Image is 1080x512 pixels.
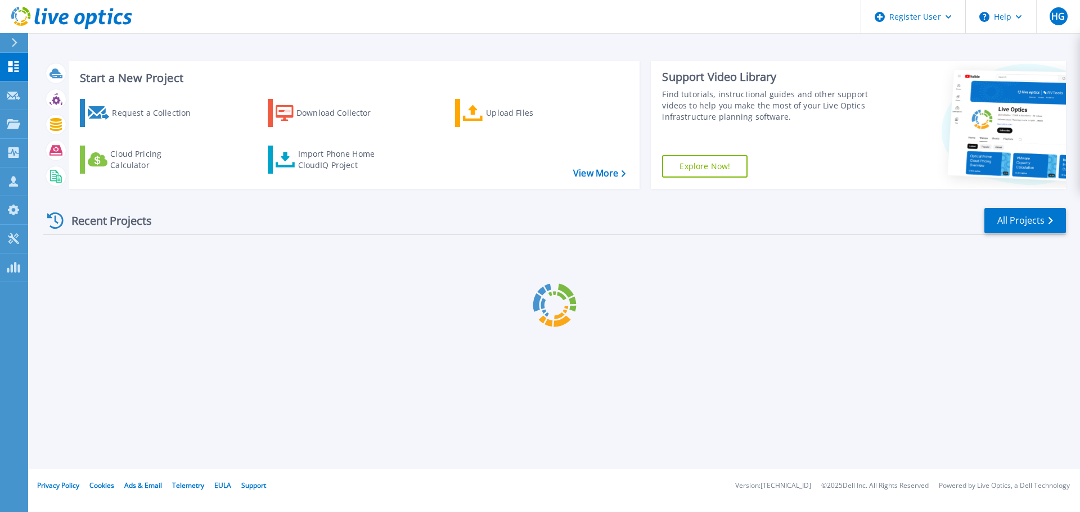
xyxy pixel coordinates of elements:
a: Ads & Email [124,481,162,490]
div: Request a Collection [112,102,202,124]
a: View More [573,168,625,179]
a: Support [241,481,266,490]
a: Request a Collection [80,99,205,127]
li: © 2025 Dell Inc. All Rights Reserved [821,482,929,490]
div: Download Collector [296,102,386,124]
li: Version: [TECHNICAL_ID] [735,482,811,490]
div: Cloud Pricing Calculator [110,148,200,171]
div: Import Phone Home CloudIQ Project [298,148,386,171]
a: Explore Now! [662,155,748,178]
a: Download Collector [268,99,393,127]
div: Upload Files [486,102,576,124]
li: Powered by Live Optics, a Dell Technology [939,482,1070,490]
a: Cookies [89,481,114,490]
a: Telemetry [172,481,204,490]
a: Upload Files [455,99,580,127]
div: Find tutorials, instructional guides and other support videos to help you make the most of your L... [662,89,874,123]
a: All Projects [984,208,1066,233]
a: Cloud Pricing Calculator [80,146,205,174]
div: Recent Projects [43,207,167,234]
a: EULA [214,481,231,490]
a: Privacy Policy [37,481,79,490]
h3: Start a New Project [80,72,625,84]
span: HG [1051,12,1065,21]
div: Support Video Library [662,70,874,84]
